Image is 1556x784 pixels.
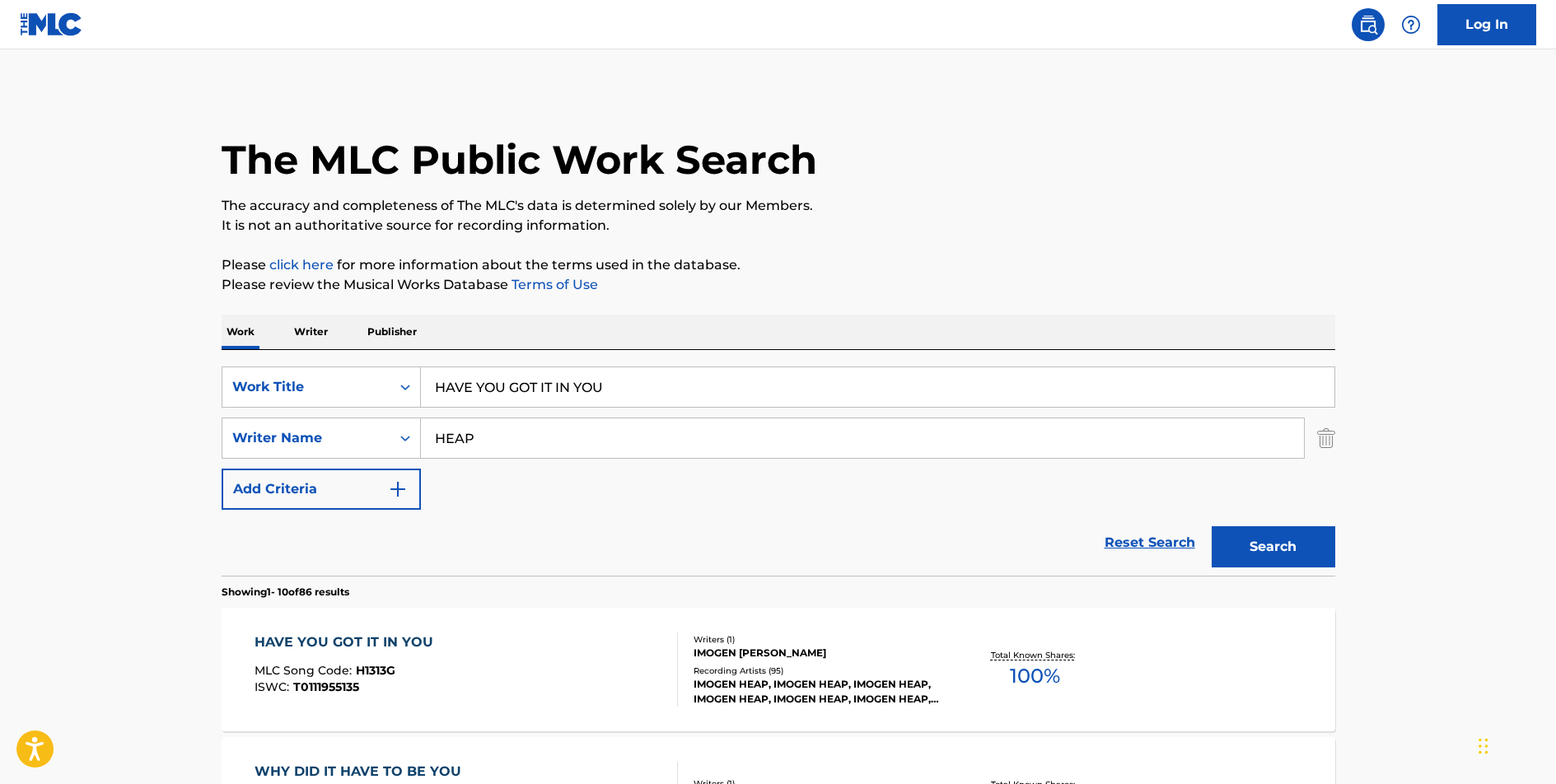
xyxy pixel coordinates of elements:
a: click here [269,257,334,273]
div: IMOGEN [PERSON_NAME] [694,646,942,660]
p: Writer [289,315,333,349]
button: Add Criteria [222,469,421,510]
img: Delete Criterion [1317,418,1335,459]
img: 9d2ae6d4665cec9f34b9.svg [388,479,408,499]
iframe: Chat Widget [1474,705,1556,784]
a: Terms of Use [508,277,598,292]
button: Search [1212,526,1335,567]
img: help [1401,15,1421,35]
span: MLC Song Code : [255,663,356,678]
div: Help [1395,8,1428,41]
div: IMOGEN HEAP, IMOGEN HEAP, IMOGEN HEAP, IMOGEN HEAP, IMOGEN HEAP, IMOGEN HEAP, IMOGEN HEAP, IMOGEN... [694,677,942,707]
div: Recording Artists ( 95 ) [694,665,942,677]
div: Writer Name [232,428,381,448]
h1: The MLC Public Work Search [222,135,817,184]
form: Search Form [222,366,1335,576]
span: 100 % [1010,661,1060,691]
a: Public Search [1352,8,1385,41]
span: T0111955135 [293,679,359,694]
p: Showing 1 - 10 of 86 results [222,585,349,600]
p: Please review the Musical Works Database [222,275,1335,295]
p: Total Known Shares: [991,649,1079,661]
p: The accuracy and completeness of The MLC's data is determined solely by our Members. [222,196,1335,216]
a: Log In [1437,4,1536,45]
div: WHY DID IT HAVE TO BE YOU [255,762,470,782]
img: search [1358,15,1378,35]
div: Work Title [232,377,381,397]
span: ISWC : [255,679,293,694]
p: Please for more information about the terms used in the database. [222,255,1335,275]
p: Work [222,315,259,349]
a: HAVE YOU GOT IT IN YOUMLC Song Code:H1313GISWC:T0111955135Writers (1)IMOGEN [PERSON_NAME]Recordin... [222,608,1335,731]
p: It is not an authoritative source for recording information. [222,216,1335,236]
p: Publisher [362,315,422,349]
div: HAVE YOU GOT IT IN YOU [255,632,442,652]
div: Writers ( 1 ) [694,633,942,646]
div: Drag [1479,721,1488,771]
span: H1313G [356,663,395,678]
a: Reset Search [1096,525,1203,561]
img: MLC Logo [20,12,83,36]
